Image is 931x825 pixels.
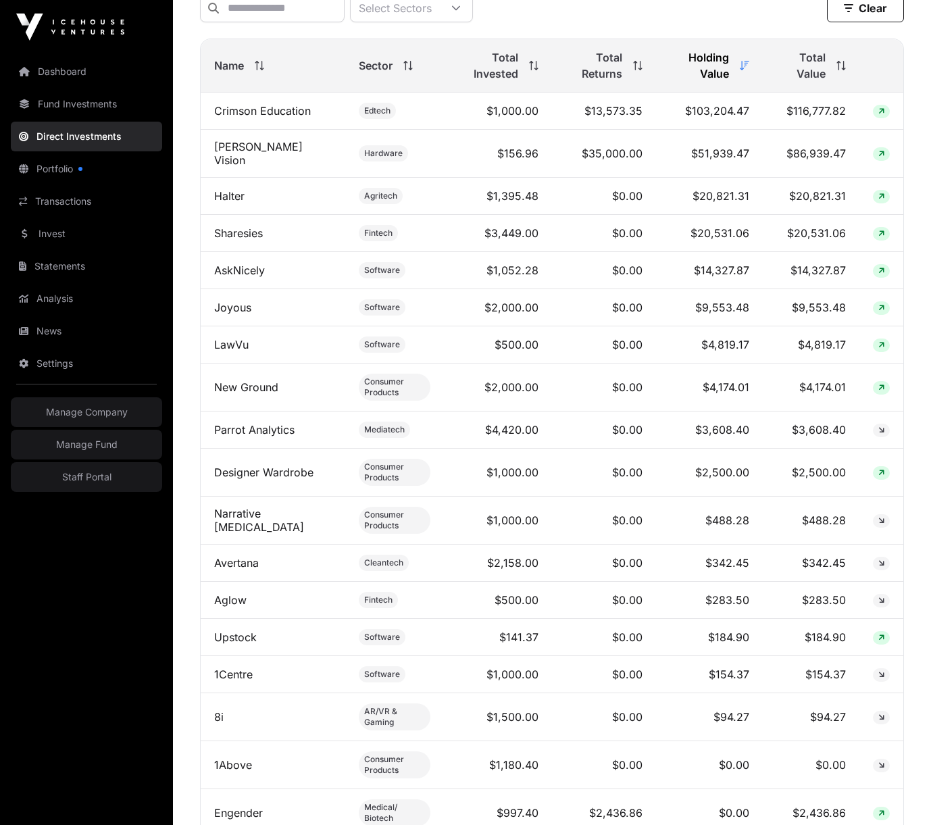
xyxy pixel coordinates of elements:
td: $20,821.31 [763,178,859,215]
td: $1,000.00 [444,449,552,497]
span: Cleantech [364,557,403,568]
td: $1,000.00 [444,93,552,130]
td: $51,939.47 [656,130,763,178]
span: Consumer Products [364,461,426,483]
a: Designer Wardrobe [214,466,313,479]
span: Software [364,339,400,350]
td: $1,180.40 [444,741,552,789]
td: $86,939.47 [763,130,859,178]
a: [PERSON_NAME] Vision [214,140,303,167]
td: $2,158.00 [444,545,552,582]
span: Total Returns [565,49,622,82]
a: Manage Company [11,397,162,427]
a: AskNicely [214,264,265,277]
span: Software [364,302,400,313]
td: $3,608.40 [763,411,859,449]
td: $20,531.06 [763,215,859,252]
td: $1,052.28 [444,252,552,289]
td: $342.45 [763,545,859,582]
a: Fund Investments [11,89,162,119]
td: $500.00 [444,582,552,619]
a: Analysis [11,284,162,314]
td: $0.00 [552,741,656,789]
a: Parrot Analytics [214,423,295,436]
td: $0.00 [552,252,656,289]
td: $283.50 [656,582,763,619]
a: Crimson Education [214,104,311,118]
td: $14,327.87 [763,252,859,289]
td: $94.27 [763,693,859,741]
span: Total Value [776,49,826,82]
td: $184.90 [656,619,763,656]
iframe: Chat Widget [863,760,931,825]
td: $488.28 [763,497,859,545]
a: Invest [11,219,162,249]
td: $156.96 [444,130,552,178]
td: $20,821.31 [656,178,763,215]
td: $2,500.00 [656,449,763,497]
td: $342.45 [656,545,763,582]
td: $0.00 [552,693,656,741]
td: $1,500.00 [444,693,552,741]
a: Joyous [214,301,251,314]
img: Icehouse Ventures Logo [16,14,124,41]
a: Upstock [214,630,257,644]
span: Mediatech [364,424,405,435]
td: $0.00 [552,289,656,326]
a: Direct Investments [11,122,162,151]
td: $0.00 [552,545,656,582]
a: Avertana [214,556,259,570]
td: $4,174.01 [656,364,763,411]
a: Staff Portal [11,462,162,492]
td: $0.00 [552,411,656,449]
a: Narrative [MEDICAL_DATA] [214,507,304,534]
td: $103,204.47 [656,93,763,130]
span: Consumer Products [364,376,426,398]
td: $13,573.35 [552,93,656,130]
span: Holding Value [670,49,729,82]
td: $0.00 [552,619,656,656]
span: Consumer Products [364,754,426,776]
td: $0.00 [552,582,656,619]
span: Software [364,265,400,276]
td: $14,327.87 [656,252,763,289]
td: $9,553.48 [656,289,763,326]
a: Manage Fund [11,430,162,459]
td: $94.27 [656,693,763,741]
a: 8i [214,710,224,724]
td: $2,500.00 [763,449,859,497]
a: Settings [11,349,162,378]
td: $184.90 [763,619,859,656]
span: Sector [359,57,393,74]
td: $2,000.00 [444,289,552,326]
span: Edtech [364,105,391,116]
span: Hardware [364,148,403,159]
td: $0.00 [552,364,656,411]
td: $4,819.17 [656,326,763,364]
td: $3,608.40 [656,411,763,449]
a: Engender [214,806,263,820]
td: $154.37 [656,656,763,693]
span: Total Invested [457,49,518,82]
a: Portfolio [11,154,162,184]
span: Software [364,632,400,643]
td: $9,553.48 [763,289,859,326]
td: $141.37 [444,619,552,656]
span: Agritech [364,191,397,201]
td: $154.37 [763,656,859,693]
a: Statements [11,251,162,281]
a: News [11,316,162,346]
a: New Ground [214,380,278,394]
td: $1,000.00 [444,497,552,545]
td: $0.00 [552,449,656,497]
td: $1,395.48 [444,178,552,215]
a: LawVu [214,338,249,351]
span: AR/VR & Gaming [364,706,426,728]
td: $0.00 [552,215,656,252]
a: Sharesies [214,226,263,240]
td: $0.00 [552,497,656,545]
td: $4,174.01 [763,364,859,411]
span: Consumer Products [364,509,426,531]
td: $0.00 [552,326,656,364]
span: Medical/ Biotech [364,802,426,824]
